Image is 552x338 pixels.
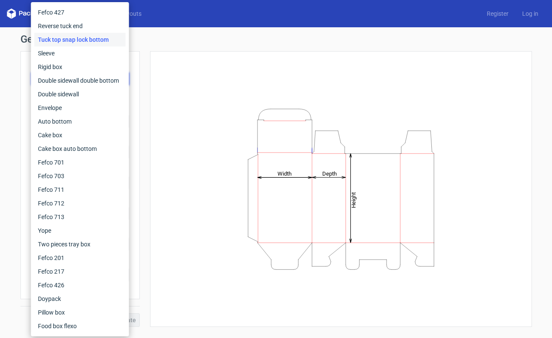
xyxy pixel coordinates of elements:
[480,9,515,18] a: Register
[35,183,126,196] div: Fefco 711
[35,87,126,101] div: Double sidewall
[350,192,357,208] tspan: Height
[322,170,337,176] tspan: Depth
[35,319,126,333] div: Food box flexo
[35,33,126,46] div: Tuck top snap lock bottom
[35,156,126,169] div: Fefco 701
[35,210,126,224] div: Fefco 713
[35,169,126,183] div: Fefco 703
[35,6,126,19] div: Fefco 427
[20,34,532,44] h1: Generate new dieline
[35,278,126,292] div: Fefco 426
[35,306,126,319] div: Pillow box
[35,251,126,265] div: Fefco 201
[515,9,545,18] a: Log in
[35,60,126,74] div: Rigid box
[35,19,126,33] div: Reverse tuck end
[35,237,126,251] div: Two pieces tray box
[277,170,291,176] tspan: Width
[35,265,126,278] div: Fefco 217
[35,46,126,60] div: Sleeve
[35,142,126,156] div: Cake box auto bottom
[35,128,126,142] div: Cake box
[35,115,126,128] div: Auto bottom
[35,74,126,87] div: Double sidewall double bottom
[35,224,126,237] div: Yope
[35,292,126,306] div: Doypack
[35,196,126,210] div: Fefco 712
[35,101,126,115] div: Envelope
